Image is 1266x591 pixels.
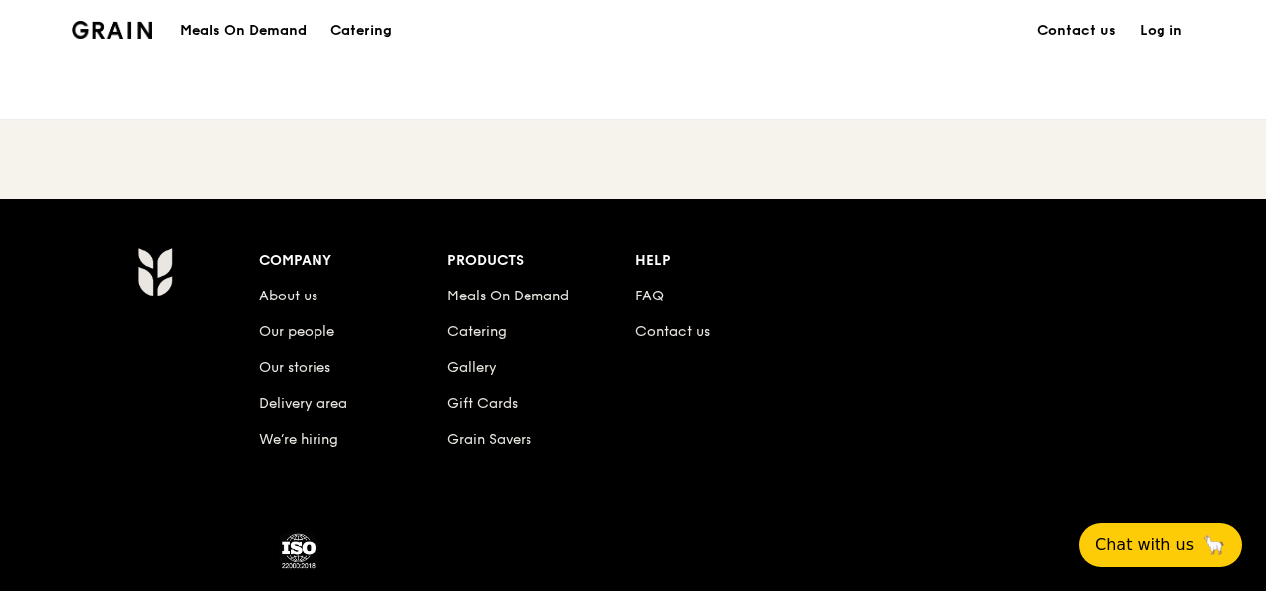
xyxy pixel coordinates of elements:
[259,247,447,275] div: Company
[447,288,569,304] a: Meals On Demand
[1095,533,1194,557] span: Chat with us
[1025,1,1128,61] a: Contact us
[1202,533,1226,557] span: 🦙
[318,1,404,61] a: Catering
[635,323,710,340] a: Contact us
[447,359,497,376] a: Gallery
[259,395,347,412] a: Delivery area
[259,323,334,340] a: Our people
[635,288,664,304] a: FAQ
[447,323,507,340] a: Catering
[259,431,338,448] a: We’re hiring
[279,531,318,571] img: ISO Certified
[447,247,635,275] div: Products
[447,431,531,448] a: Grain Savers
[447,395,518,412] a: Gift Cards
[180,21,307,41] h1: Meals On Demand
[1128,1,1194,61] a: Log in
[330,1,392,61] div: Catering
[168,21,318,41] a: Meals On Demand
[1079,523,1242,567] button: Chat with us🦙
[72,21,152,39] img: Grain
[635,247,823,275] div: Help
[137,247,172,296] img: Grain
[259,359,330,376] a: Our stories
[259,288,317,304] a: About us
